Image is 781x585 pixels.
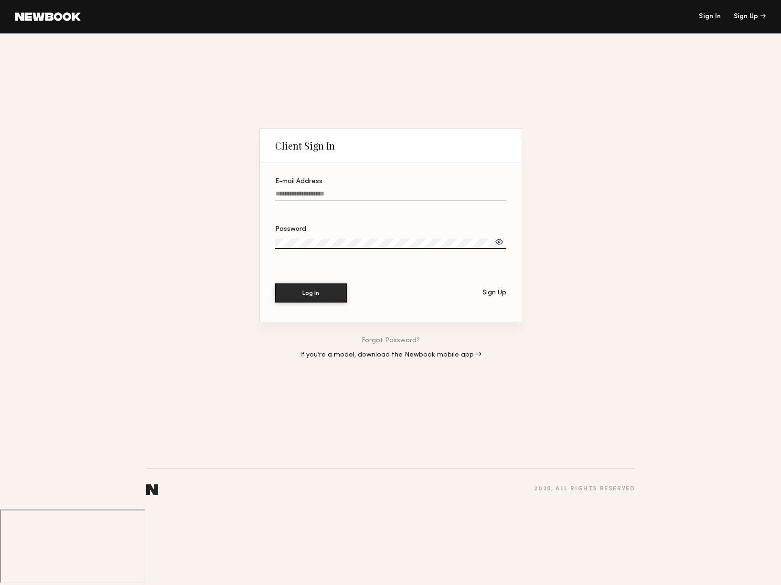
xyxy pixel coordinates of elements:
[734,13,766,20] div: Sign Up
[300,352,481,358] a: If you’re a model, download the Newbook mobile app →
[275,226,506,233] div: Password
[275,238,506,249] input: Password
[275,140,335,152] div: Client Sign In
[534,486,635,492] div: 2025 , all rights reserved
[362,337,420,344] a: Forgot Password?
[482,290,506,296] div: Sign Up
[275,190,506,201] input: E-mail Address
[275,283,347,303] button: Log In
[699,13,721,20] a: Sign In
[275,178,506,185] div: E-mail Address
